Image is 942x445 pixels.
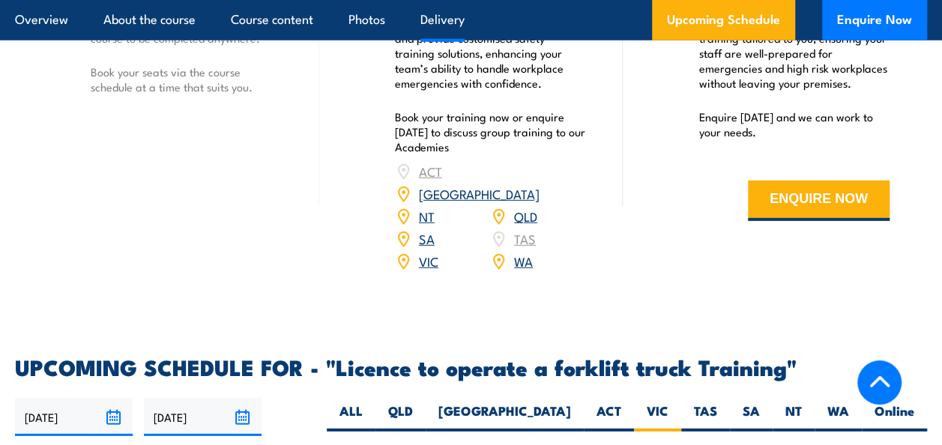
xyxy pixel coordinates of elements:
label: WA [815,402,862,432]
label: QLD [375,402,426,432]
button: ENQUIRE NOW [748,181,890,221]
p: Our Academies are located nationally and provide customised safety training solutions, enhancing ... [395,16,586,91]
p: We offer convenient nationwide training tailored to you, ensuring your staff are well-prepared fo... [698,16,890,91]
a: [GEOGRAPHIC_DATA] [419,184,540,202]
a: NT [419,207,435,225]
a: SA [419,229,435,247]
label: ACT [584,402,634,432]
a: QLD [514,207,537,225]
p: Book your training now or enquire [DATE] to discuss group training to our Academies [395,109,586,154]
label: NT [773,402,815,432]
label: VIC [634,402,681,432]
p: Book your seats via the course schedule at a time that suits you. [91,64,282,94]
label: ALL [327,402,375,432]
label: TAS [681,402,730,432]
p: Enquire [DATE] and we can work to your needs. [698,109,890,139]
label: SA [730,402,773,432]
a: VIC [419,252,438,270]
h2: UPCOMING SCHEDULE FOR - "Licence to operate a forklift truck Training" [15,357,927,376]
input: To date [144,398,262,436]
label: Online [862,402,927,432]
a: WA [514,252,533,270]
label: [GEOGRAPHIC_DATA] [426,402,584,432]
input: From date [15,398,133,436]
